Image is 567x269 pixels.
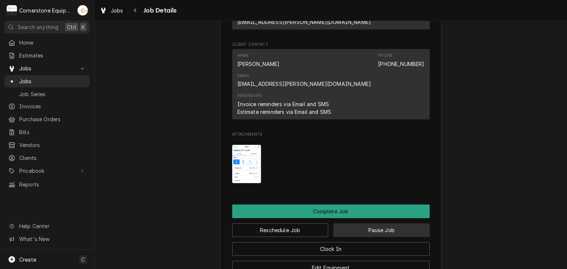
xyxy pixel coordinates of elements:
[232,42,430,122] div: Client Contact
[232,42,430,48] span: Client Contact
[19,115,86,123] span: Purchase Orders
[4,100,90,112] a: Invoices
[4,165,90,177] a: Go to Pricebook
[82,23,85,31] span: K
[237,53,280,67] div: Name
[333,223,430,237] button: Pause Job
[78,5,88,15] div: Andrew Buigues's Avatar
[19,128,86,136] span: Bills
[237,73,371,88] div: Email
[19,52,86,59] span: Estimates
[19,90,86,98] span: Job Series
[19,235,85,243] span: What's New
[81,256,85,263] span: C
[237,108,331,116] div: Estimate reminders via Email and SMS
[232,237,430,256] div: Button Group Row
[18,23,58,31] span: Search anything
[4,113,90,125] a: Purchase Orders
[232,49,430,123] div: Client Contact List
[237,93,331,115] div: Reminders
[232,132,430,137] span: Attachments
[111,7,123,14] span: Jobs
[67,23,76,31] span: Ctrl
[97,4,126,17] a: Jobs
[378,61,424,67] a: [PHONE_NUMBER]
[237,53,249,59] div: Name
[7,5,17,15] div: C
[19,141,86,149] span: Vendors
[19,167,75,175] span: Pricebook
[237,93,262,99] div: Reminders
[4,233,90,245] a: Go to What's New
[237,100,329,108] div: Invoice reminders via Email and SMS
[232,205,430,218] div: Button Group Row
[232,205,430,218] button: Complete Job
[19,77,86,85] span: Jobs
[130,4,141,16] button: Navigate back
[4,88,90,100] a: Job Series
[141,6,177,15] span: Job Details
[4,126,90,138] a: Bills
[19,256,36,263] span: Create
[19,154,86,162] span: Clients
[4,75,90,87] a: Jobs
[19,181,86,188] span: Reports
[378,53,424,67] div: Phone
[232,49,430,119] div: Contact
[237,19,371,25] a: [EMAIL_ADDRESS][PERSON_NAME][DOMAIN_NAME]
[4,62,90,74] a: Go to Jobs
[378,53,392,59] div: Phone
[232,223,329,237] button: Reschedule Job
[19,7,73,14] div: Cornerstone Equipment Repair, LLC
[4,139,90,151] a: Vendors
[19,64,75,72] span: Jobs
[237,60,280,68] div: [PERSON_NAME]
[232,218,430,237] div: Button Group Row
[4,49,90,62] a: Estimates
[232,132,430,189] div: Attachments
[19,39,86,46] span: Home
[78,5,88,15] div: AB
[4,220,90,232] a: Go to Help Center
[237,81,371,87] a: [EMAIL_ADDRESS][PERSON_NAME][DOMAIN_NAME]
[19,102,86,110] span: Invoices
[237,73,250,79] div: Email
[4,36,90,49] a: Home
[232,139,430,189] span: Attachments
[4,152,90,164] a: Clients
[4,178,90,191] a: Reports
[19,222,85,230] span: Help Center
[232,242,430,256] button: Clock In
[7,5,17,15] div: Cornerstone Equipment Repair, LLC's Avatar
[232,145,261,184] img: 3MYGTa4iRH68pcimIwTK
[4,21,90,34] button: Search anythingCtrlK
